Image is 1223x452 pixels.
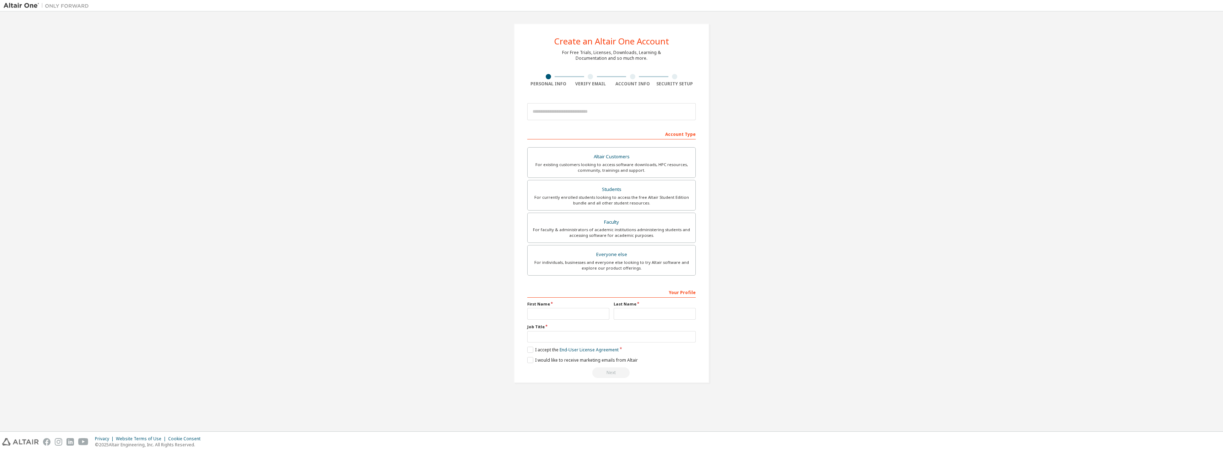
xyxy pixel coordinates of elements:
[527,347,619,353] label: I accept the
[78,438,89,446] img: youtube.svg
[527,324,696,330] label: Job Title
[527,301,609,307] label: First Name
[532,195,691,206] div: For currently enrolled students looking to access the free Altair Student Edition bundle and all ...
[527,357,638,363] label: I would like to receive marketing emails from Altair
[66,438,74,446] img: linkedin.svg
[95,442,205,448] p: © 2025 Altair Engineering, Inc. All Rights Reserved.
[527,81,570,87] div: Personal Info
[168,436,205,442] div: Cookie Consent
[614,301,696,307] label: Last Name
[95,436,116,442] div: Privacy
[560,347,619,353] a: End-User License Agreement
[532,250,691,260] div: Everyone else
[611,81,654,87] div: Account Info
[55,438,62,446] img: instagram.svg
[532,152,691,162] div: Altair Customers
[527,367,696,378] div: Read and acccept EULA to continue
[554,37,669,46] div: Create an Altair One Account
[562,50,661,61] div: For Free Trials, Licenses, Downloads, Learning & Documentation and so much more.
[4,2,92,9] img: Altair One
[43,438,50,446] img: facebook.svg
[532,260,691,271] div: For individuals, businesses and everyone else looking to try Altair software and explore our prod...
[532,227,691,238] div: For faculty & administrators of academic institutions administering students and accessing softwa...
[116,436,168,442] div: Website Terms of Use
[527,286,696,298] div: Your Profile
[527,128,696,139] div: Account Type
[532,162,691,173] div: For existing customers looking to access software downloads, HPC resources, community, trainings ...
[532,185,691,195] div: Students
[654,81,696,87] div: Security Setup
[532,217,691,227] div: Faculty
[2,438,39,446] img: altair_logo.svg
[570,81,612,87] div: Verify Email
